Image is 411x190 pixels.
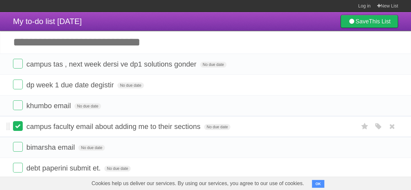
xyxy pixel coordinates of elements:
[13,163,23,172] label: Done
[13,142,23,152] label: Done
[26,164,102,172] span: debt paperini submit et.
[200,62,226,68] span: No due date
[13,80,23,89] label: Done
[85,177,311,190] span: Cookies help us deliver our services. By using our services, you agree to our use of cookies.
[312,180,325,188] button: OK
[26,102,72,110] span: khumbo email
[340,15,398,28] a: SaveThis List
[26,60,198,68] span: campus tas , next week dersi ve dp1 solutions gonder
[13,59,23,69] label: Done
[26,122,202,131] span: campus faculty email about adding me to their sections
[358,121,371,132] label: Star task
[26,143,76,151] span: bimarsha email
[13,121,23,131] label: Done
[117,82,144,88] span: No due date
[74,103,101,109] span: No due date
[78,145,105,151] span: No due date
[26,81,115,89] span: dp week 1 due date degistir
[104,166,131,171] span: No due date
[369,18,391,25] b: This List
[204,124,230,130] span: No due date
[13,100,23,110] label: Done
[13,17,82,26] span: My to-do list [DATE]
